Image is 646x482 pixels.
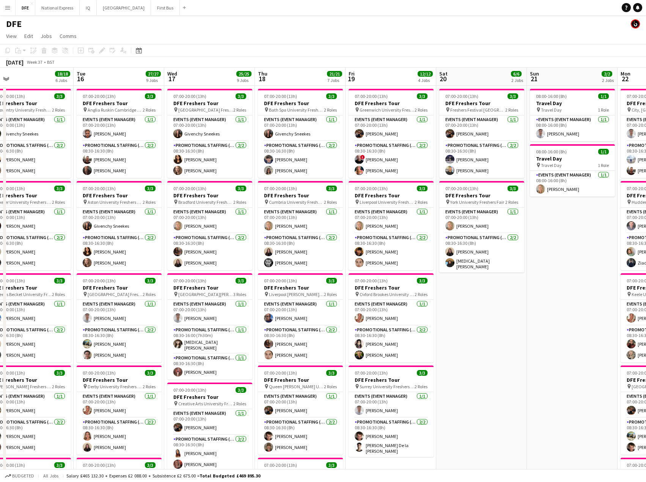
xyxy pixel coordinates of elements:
span: All jobs [42,473,60,479]
div: 9 Jobs [146,77,160,83]
span: Sun [530,70,539,77]
span: Travel Day [541,107,562,113]
h3: DFE Freshers Tour [349,284,434,291]
div: 07:00-20:00 (13h)3/3DFE Freshers Tour Bradford University Freshers Fair2 RolesEvents (Event Manag... [167,181,252,270]
h3: DFE Freshers Tour [167,192,252,199]
div: 2 Jobs [511,77,523,83]
span: 22 [619,74,630,83]
span: 2 Roles [505,107,518,113]
app-job-card: 07:00-20:00 (13h)3/3DFE Freshers Tour Bath Spa University Freshers Fair2 RolesEvents (Event Manag... [258,89,343,178]
span: Total Budgeted £469 895.30 [200,473,260,479]
span: 3/3 [145,186,156,191]
app-job-card: 07:00-20:00 (13h)3/3DFE Freshers Tour York University Freshers Fair2 RolesEvents (Event Manager)1... [439,181,524,273]
span: Greenwich University Freshers Fair [360,107,415,113]
app-card-role: Events (Event Manager)1/107:00-20:00 (13h)Givenchy Sneekes [167,115,252,141]
span: 07:00-20:00 (13h) [264,370,297,376]
span: 2 Roles [143,107,156,113]
button: Budgeted [4,472,35,480]
h3: DFE Freshers Tour [167,284,252,291]
span: 1 Role [598,162,609,168]
app-card-role: Events (Event Manager)1/107:00-20:00 (13h)[PERSON_NAME] [258,392,343,418]
span: 2 Roles [324,384,337,389]
span: ! [360,155,365,159]
app-card-role: Events (Event Manager)1/108:00-16:00 (8h)[PERSON_NAME] [530,171,615,197]
app-card-role: Promotional Staffing (Brand Ambassadors)2/208:30-16:30 (8h)[PERSON_NAME][PERSON_NAME] [349,326,434,362]
span: 3/3 [508,93,518,99]
span: 3/3 [54,462,65,468]
app-card-role: Promotional Staffing (Brand Ambassadors)2/208:30-16:30 (8h)[PERSON_NAME][PERSON_NAME] [77,418,162,455]
span: 1 Role [598,107,609,113]
span: 2 Roles [143,199,156,205]
app-user-avatar: Tim Bodenham [631,19,640,28]
span: 07:00-20:00 (13h) [83,186,116,191]
h3: DFE Freshers Tour [439,192,524,199]
span: [GEOGRAPHIC_DATA] Freshers Fair [88,291,143,297]
span: 2 Roles [415,199,428,205]
a: Comms [57,31,80,41]
app-job-card: 08:00-16:00 (8h)1/1Travel Day Travel Day1 RoleEvents (Event Manager)1/108:00-16:00 (8h)[PERSON_NAME] [530,144,615,197]
h3: DFE Freshers Tour [258,284,343,291]
h3: Travel Day [530,100,615,107]
h3: DFE Freshers Tour [258,100,343,107]
app-job-card: 07:00-20:00 (13h)3/3DFE Freshers Tour [GEOGRAPHIC_DATA][PERSON_NAME][DEMOGRAPHIC_DATA] Freshers F... [167,273,252,380]
span: 3/3 [145,278,156,284]
span: Travel Day [541,162,562,168]
span: [GEOGRAPHIC_DATA][PERSON_NAME][DEMOGRAPHIC_DATA] Freshers Fair [178,291,233,297]
span: 27/27 [146,71,161,77]
h3: DFE Freshers Tour [167,100,252,107]
button: DFE [16,0,35,15]
span: 17 [166,74,177,83]
app-job-card: 07:00-20:00 (13h)3/3DFE Freshers Tour Liverpool University Freshers Fair2 RolesEvents (Event Mana... [349,181,434,270]
span: 07:00-20:00 (13h) [83,462,116,468]
button: IQ [80,0,97,15]
button: [GEOGRAPHIC_DATA] [97,0,151,15]
span: Freshers Festival [GEOGRAPHIC_DATA] [450,107,505,113]
span: 07:00-20:00 (13h) [355,278,388,284]
span: Budgeted [12,473,34,479]
span: 07:00-20:00 (13h) [264,186,297,191]
app-card-role: Events (Event Manager)1/107:00-20:00 (13h)[PERSON_NAME] [258,300,343,326]
app-card-role: Promotional Staffing (Brand Ambassadors)2/208:30-16:30 (8h)[PERSON_NAME][PERSON_NAME] [167,233,252,270]
app-card-role: Events (Event Manager)1/107:00-20:00 (13h)[PERSON_NAME] [349,208,434,233]
div: BST [47,59,55,65]
app-card-role: Events (Event Manager)1/107:00-20:00 (13h)[PERSON_NAME] [77,300,162,326]
span: 21/21 [327,71,342,77]
span: 2 Roles [52,291,65,297]
span: 3/3 [326,186,337,191]
app-job-card: 07:00-20:00 (13h)3/3DFE Freshers Tour Creative Arts University Freshers Fair2 RolesEvents (Event ... [167,383,252,472]
span: 3/3 [236,186,246,191]
h3: DFE Freshers Tour [349,192,434,199]
h1: DFE [6,18,22,30]
span: Anglia Ruskin Cambridge Freshers Fair [88,107,143,113]
app-card-role: Promotional Staffing (Brand Ambassadors)2/208:30-16:30 (8h)[PERSON_NAME][MEDICAL_DATA][PERSON_NAME] [439,233,524,273]
span: 3/3 [236,278,246,284]
span: 07:00-20:00 (13h) [83,93,116,99]
span: 2/2 [602,71,612,77]
span: 07:00-20:00 (13h) [355,186,388,191]
span: 19 [347,74,355,83]
div: 07:00-20:00 (13h)3/3DFE Freshers Tour Aston University Freshers Fair2 RolesEvents (Event Manager)... [77,181,162,270]
app-card-role: Promotional Staffing (Brand Ambassadors)2/208:30-16:30 (8h)[PERSON_NAME][PERSON_NAME] [258,141,343,178]
div: 07:00-20:00 (13h)3/3DFE Freshers Tour Freshers Festival [GEOGRAPHIC_DATA]2 RolesEvents (Event Man... [439,89,524,178]
app-job-card: 07:00-20:00 (13h)3/3DFE Freshers Tour [GEOGRAPHIC_DATA] Freshers Fair2 RolesEvents (Event Manager... [167,89,252,178]
a: Jobs [38,31,55,41]
a: Edit [21,31,36,41]
span: 3/3 [326,370,337,376]
span: 3/3 [417,93,428,99]
span: Oxford Brookes University Freshers Fair [360,291,415,297]
div: 07:00-20:00 (13h)3/3DFE Freshers Tour [GEOGRAPHIC_DATA] Freshers Fair2 RolesEvents (Event Manager... [77,273,162,362]
span: 3/3 [417,186,428,191]
h3: DFE Freshers Tour [77,100,162,107]
span: 3/3 [236,387,246,393]
span: 3/3 [508,186,518,191]
span: 2 Roles [52,107,65,113]
span: 07:00-20:00 (13h) [445,93,478,99]
span: Derby University Freshers Fair [88,384,143,389]
span: Wed [167,70,177,77]
span: 2 Roles [52,199,65,205]
span: 07:00-20:00 (13h) [355,370,388,376]
app-job-card: 07:00-20:00 (13h)3/3DFE Freshers Tour Cumbria University Freshers Fair2 RolesEvents (Event Manage... [258,181,343,270]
